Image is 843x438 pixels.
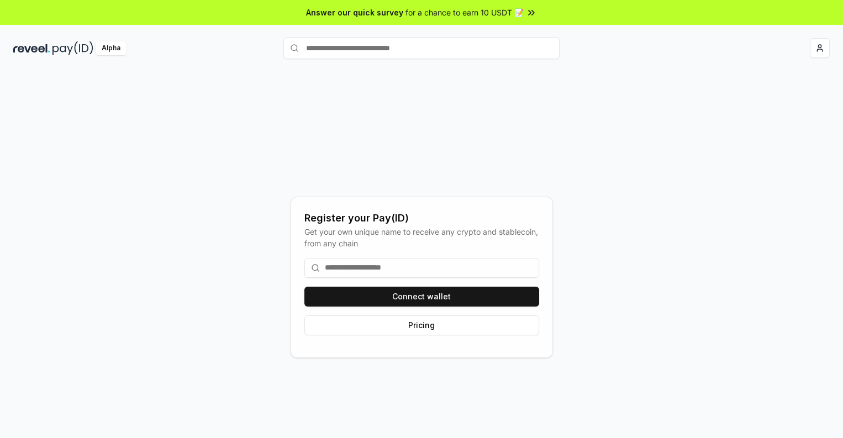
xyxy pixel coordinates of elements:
button: Connect wallet [304,287,539,307]
img: reveel_dark [13,41,50,55]
img: pay_id [52,41,93,55]
span: for a chance to earn 10 USDT 📝 [405,7,524,18]
button: Pricing [304,315,539,335]
span: Answer our quick survey [306,7,403,18]
div: Get your own unique name to receive any crypto and stablecoin, from any chain [304,226,539,249]
div: Register your Pay(ID) [304,210,539,226]
div: Alpha [96,41,127,55]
